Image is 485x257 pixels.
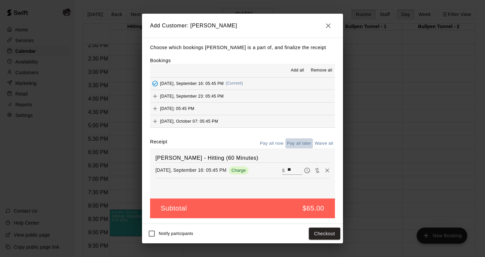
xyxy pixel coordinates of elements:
[287,65,308,76] button: Add all
[302,204,324,213] h5: $65.00
[313,138,335,149] button: Waive all
[150,106,160,111] span: Add
[312,167,322,173] span: Waive payment
[150,43,335,52] p: Choose which bookings [PERSON_NAME] is a part of, and finalize the receipt
[150,78,335,90] button: Added - Collect Payment[DATE], September 16: 05:45 PM(Current)
[309,228,340,240] button: Checkout
[282,167,285,174] p: $
[285,138,313,149] button: Pay all later
[150,118,160,123] span: Add
[291,67,304,74] span: Add all
[226,81,243,86] span: (Current)
[150,138,167,149] label: Receipt
[155,167,226,173] p: [DATE], September 16: 05:45 PM
[150,93,160,98] span: Add
[159,231,193,236] span: Notify participants
[155,154,330,162] h6: [PERSON_NAME] - Hitting (60 Minutes)
[302,167,312,173] span: Pay later
[150,58,171,63] label: Bookings
[150,79,160,89] button: Added - Collect Payment
[322,165,332,175] button: Remove
[150,115,335,128] button: Add[DATE], October 07: 05:45 PM
[258,138,285,149] button: Pay all now
[150,90,335,102] button: Add[DATE], September 23: 05:45 PM
[150,103,335,115] button: Add[DATE]: 05:45 PM
[160,81,224,86] span: [DATE], September 16: 05:45 PM
[160,94,224,98] span: [DATE], September 23: 05:45 PM
[142,14,343,38] h2: Add Customer: [PERSON_NAME]
[161,204,187,213] h5: Subtotal
[160,106,194,111] span: [DATE]: 05:45 PM
[311,67,332,74] span: Remove all
[160,119,218,123] span: [DATE], October 07: 05:45 PM
[308,65,335,76] button: Remove all
[229,168,249,173] span: Charge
